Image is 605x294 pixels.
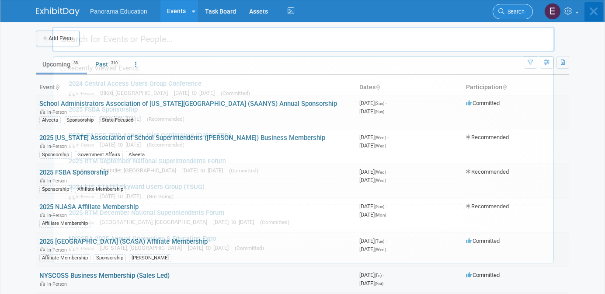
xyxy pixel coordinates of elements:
[69,142,98,148] span: In-Person
[69,220,98,225] span: In-Person
[147,116,184,122] span: (Recommended)
[100,90,172,96] span: Biloxi, [GEOGRAPHIC_DATA]
[64,179,549,204] a: 2024 [US_STATE] Skyward Users Group (TSUG) In-Person [DATE] to [DATE] (Not Going)
[58,57,549,76] div: Recently Viewed Events:
[213,219,258,225] span: [DATE] to [DATE]
[100,115,145,122] span: [DATE] to [DATE]
[147,193,174,199] span: (Not Going)
[64,127,549,153] a: FSBA/FADSS 79th Annual Joint Conference (Dates TBD) In-Person [DATE] to [DATE] (Recommended)
[52,27,555,52] input: Search for Events or People...
[100,193,145,199] span: [DATE] to [DATE]
[69,245,98,251] span: In-Person
[64,76,549,101] a: 2024 Central Access Users Group Conference In-Person Biloxi, [GEOGRAPHIC_DATA] [DATE] to [DATE] (...
[147,142,184,148] span: (Recommended)
[100,141,145,148] span: [DATE] to [DATE]
[100,245,186,251] span: [US_STATE], [GEOGRAPHIC_DATA]
[235,245,264,251] span: (Committed)
[260,219,289,225] span: (Committed)
[64,205,549,230] a: 2025 RTM December National Superintendents Forum In-Person [GEOGRAPHIC_DATA], [GEOGRAPHIC_DATA] [...
[64,231,549,256] a: NYSSBA 2025 Annual Convention & Education Expo In-Person [US_STATE], [GEOGRAPHIC_DATA] [DATE] to ...
[229,168,258,174] span: (Committed)
[64,101,549,127] a: 2025 FSBA Sponsorship In-Person [DATE] to [DATE] (Recommended)
[100,219,212,225] span: [GEOGRAPHIC_DATA], [GEOGRAPHIC_DATA]
[100,167,181,174] span: Chandler, [GEOGRAPHIC_DATA]
[174,90,219,96] span: [DATE] to [DATE]
[69,194,98,199] span: In-Person
[64,153,549,178] a: 2025 RTM September National Superintendents Forum In-Person Chandler, [GEOGRAPHIC_DATA] [DATE] to...
[69,91,98,96] span: In-Person
[69,116,98,122] span: In-Person
[188,245,233,251] span: [DATE] to [DATE]
[69,168,98,174] span: In-Person
[182,167,227,174] span: [DATE] to [DATE]
[221,90,250,96] span: (Committed)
